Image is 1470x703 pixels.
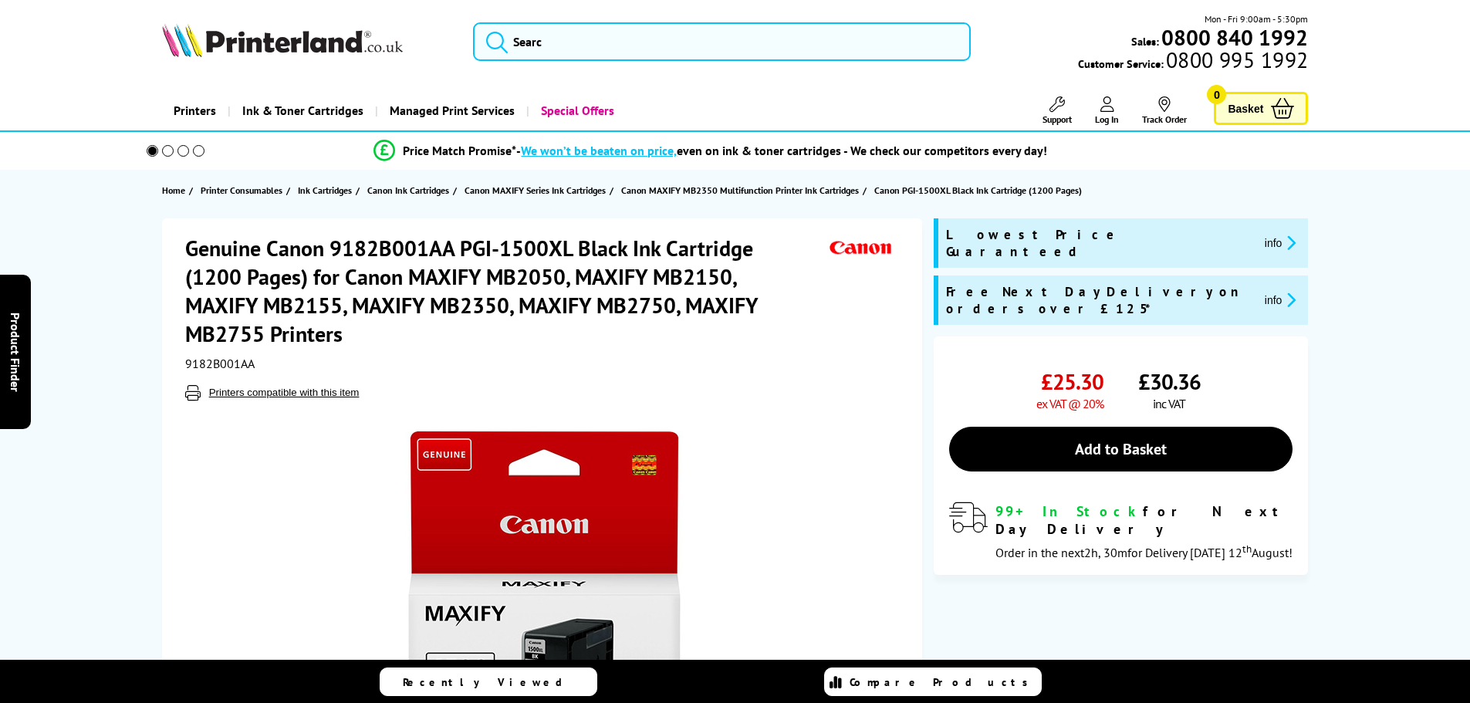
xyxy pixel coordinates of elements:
a: Canon MAXIFY MB2350 Multifunction Printer Ink Cartridges [621,182,863,198]
div: modal_delivery [949,502,1293,559]
span: Ink Cartridges [298,182,352,198]
span: Canon Ink Cartridges [367,182,449,198]
a: 0800 840 1992 [1159,30,1308,45]
a: Canon Ink Cartridges [367,182,453,198]
h1: Genuine Canon 9182B001AA PGI-1500XL Black Ink Cartridge (1200 Pages) for Canon MAXIFY MB2050, MAX... [185,234,826,348]
a: Printers [162,91,228,130]
a: Recently Viewed [380,668,597,696]
a: Ink & Toner Cartridges [228,91,375,130]
span: Home [162,182,185,198]
a: Log In [1095,96,1119,125]
span: Log In [1095,113,1119,125]
b: 0800 840 1992 [1161,23,1308,52]
input: Searc [473,22,971,61]
a: Basket 0 [1214,92,1308,125]
span: Basket [1228,98,1263,119]
span: Canon MAXIFY MB2350 Multifunction Printer Ink Cartridges [621,182,859,198]
span: Canon MAXIFY Series Ink Cartridges [465,182,606,198]
span: We won’t be beaten on price, [521,143,677,158]
button: promo-description [1260,234,1301,252]
button: promo-description [1260,291,1301,309]
a: Printerland Logo [162,23,455,60]
li: modal_Promise [126,137,1296,164]
a: Canon MAXIFY Series Ink Cartridges [465,182,610,198]
img: Printerland Logo [162,23,403,57]
a: Ink Cartridges [298,182,356,198]
img: Canon [826,234,897,262]
span: 0800 995 1992 [1164,52,1308,67]
span: 99+ In Stock [995,502,1143,520]
sup: th [1242,542,1252,556]
span: Ink & Toner Cartridges [242,91,363,130]
a: Track Order [1142,96,1187,125]
span: Order in the next for Delivery [DATE] 12 August! [995,545,1293,560]
span: Printer Consumables [201,182,282,198]
span: Canon PGI-1500XL Black Ink Cartridge (1200 Pages) [874,184,1082,196]
span: 9182B001AA [185,356,255,371]
span: 0 [1207,85,1226,104]
a: Support [1043,96,1072,125]
span: Mon - Fri 9:00am - 5:30pm [1205,12,1308,26]
span: £25.30 [1041,367,1103,396]
a: Managed Print Services [375,91,526,130]
span: Free Next Day Delivery on orders over £125* [946,283,1252,317]
span: Customer Service: [1078,52,1308,71]
a: Special Offers [526,91,626,130]
button: Printers compatible with this item [204,386,364,399]
span: Product Finder [8,312,23,391]
span: 2h, 30m [1084,545,1127,560]
a: Printer Consumables [201,182,286,198]
span: ex VAT @ 20% [1036,396,1103,411]
span: Support [1043,113,1072,125]
a: Home [162,182,189,198]
span: Recently Viewed [403,675,578,689]
a: Add to Basket [949,427,1293,471]
span: Lowest Price Guaranteed [946,226,1252,260]
span: Price Match Promise* [403,143,516,158]
div: for Next Day Delivery [995,502,1293,538]
span: Sales: [1131,34,1159,49]
span: Compare Products [850,675,1036,689]
a: Compare Products [824,668,1042,696]
span: £30.36 [1138,367,1201,396]
div: - even on ink & toner cartridges - We check our competitors every day! [516,143,1047,158]
span: inc VAT [1153,396,1185,411]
